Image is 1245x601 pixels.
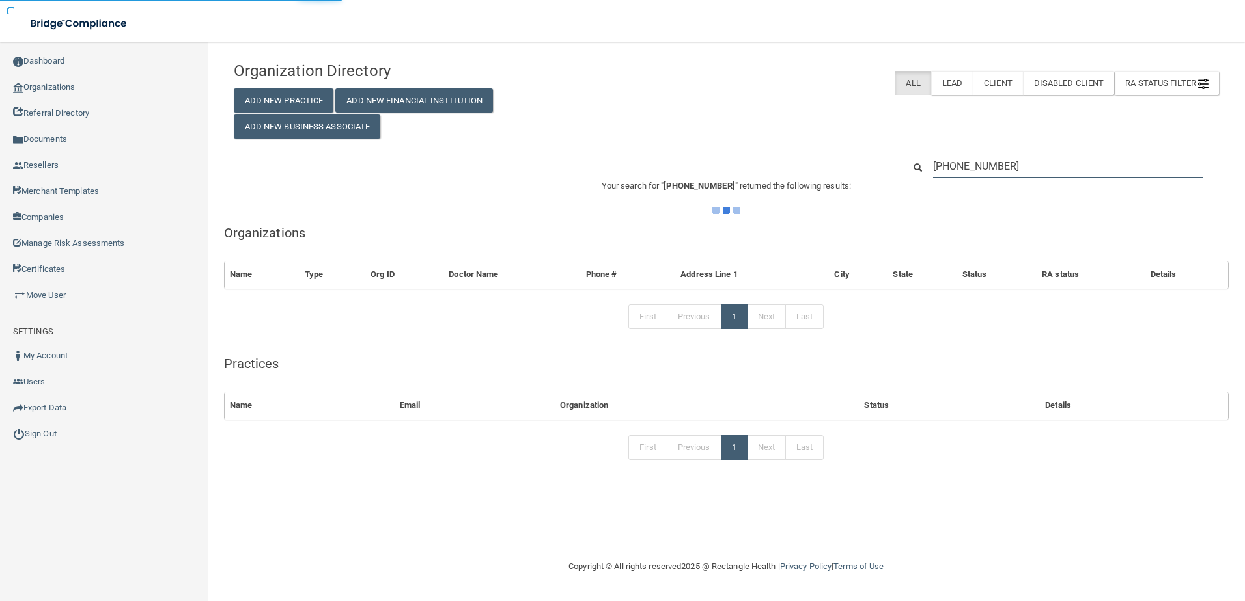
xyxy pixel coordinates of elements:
[785,304,824,329] a: Last
[933,154,1203,178] input: Search
[13,161,23,171] img: ic_reseller.de258add.png
[667,435,721,460] a: Previous
[13,428,25,440] img: ic_power_dark.7ecde6b1.png
[224,178,1229,194] p: Your search for " " returned the following results:
[785,435,824,460] a: Last
[1040,392,1228,419] th: Details
[224,226,1229,240] h5: Organizations
[747,304,786,329] a: Next
[747,435,786,460] a: Next
[13,403,23,413] img: icon-export.b9366987.png
[581,261,676,288] th: Phone #
[721,304,748,329] a: 1
[555,392,859,419] th: Organization
[712,207,740,214] img: ajax-loader.4d491dd7.gif
[1145,261,1228,288] th: Details
[1037,261,1145,288] th: RA status
[895,71,930,95] label: All
[225,261,300,288] th: Name
[833,561,884,571] a: Terms of Use
[628,304,667,329] a: First
[20,10,139,37] img: bridge_compliance_login_screen.278c3ca4.svg
[488,546,964,587] div: Copyright © All rights reserved 2025 @ Rectangle Health | |
[780,561,832,571] a: Privacy Policy
[973,71,1023,95] label: Client
[13,83,23,93] img: organization-icon.f8decf85.png
[234,88,334,113] button: Add New Practice
[335,88,493,113] button: Add New Financial Institution
[1125,78,1209,88] span: RA Status Filter
[443,261,580,288] th: Doctor Name
[931,71,973,95] label: Lead
[13,351,23,361] img: ic_user_dark.df1a06c3.png
[13,377,23,387] img: icon-users.e205127d.png
[225,392,395,419] th: Name
[395,392,555,419] th: Email
[13,289,26,302] img: briefcase.64adab9b.png
[888,261,957,288] th: State
[664,181,734,191] span: [PHONE_NUMBER]
[13,324,53,340] label: SETTINGS
[13,135,23,145] img: icon-documents.8dae5593.png
[667,304,721,329] a: Previous
[300,261,365,288] th: Type
[13,57,23,67] img: ic_dashboard_dark.d01f4a41.png
[234,114,381,139] button: Add New Business Associate
[829,261,888,288] th: City
[1023,71,1115,95] label: Disabled Client
[224,356,1229,371] h5: Practices
[957,261,1037,288] th: Status
[859,392,1040,419] th: Status
[1198,79,1209,89] img: icon-filter@2x.21656d0b.png
[721,435,748,460] a: 1
[365,261,443,288] th: Org ID
[628,435,667,460] a: First
[234,62,549,79] h4: Organization Directory
[675,261,829,288] th: Address Line 1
